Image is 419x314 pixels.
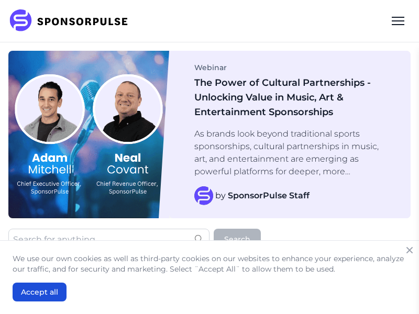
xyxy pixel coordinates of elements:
[214,229,261,250] button: Search
[194,128,390,178] p: As brands look beyond traditional sports sponsorships, cultural partnerships in music, art, and e...
[194,186,213,205] img: SponsorPulse Staff
[194,64,390,71] div: Webinar
[8,51,411,218] a: Blog ImageWebinarThe Power of Cultural Partnerships - Unlocking Value in Music, Art & Entertainme...
[13,283,67,301] button: Accept all
[8,9,136,32] img: SponsorPulse
[195,235,203,243] img: search icon
[194,75,390,119] h1: The Power of Cultural Partnerships - Unlocking Value in Music, Art & Entertainment Sponsorships
[8,51,169,218] img: Blog Image
[385,8,411,33] div: Menu
[13,253,406,274] p: We use our own cookies as well as third-party cookies on our websites to enhance your experience,...
[8,229,210,250] input: Search for anything
[228,190,310,200] strong: SponsorPulse Staff
[215,189,310,202] span: by
[402,243,417,257] button: Close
